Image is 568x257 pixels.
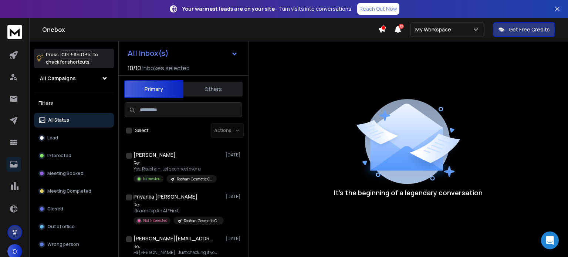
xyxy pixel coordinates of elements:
p: Reach Out Now [359,5,397,13]
p: All Status [48,117,69,123]
p: Please stop An AI *First [133,208,222,214]
a: Reach Out Now [357,3,399,15]
button: Primary [124,80,183,98]
button: Get Free Credits [493,22,555,37]
h1: [PERSON_NAME] [133,151,176,159]
button: All Inbox(s) [122,46,244,61]
p: Re: [133,160,217,166]
span: 12 [399,24,404,29]
p: Not Interested [143,218,168,223]
button: Meeting Completed [34,184,114,199]
p: Wrong person [47,241,79,247]
button: Interested [34,148,114,163]
p: Meeting Completed [47,188,91,194]
strong: Your warmest leads are on your site [182,5,275,12]
button: Out of office [34,219,114,234]
h1: All Inbox(s) [128,50,169,57]
h3: Inboxes selected [142,64,190,72]
img: logo [7,25,22,39]
p: Re: [133,202,222,208]
p: It’s the beginning of a legendary conversation [334,187,483,198]
p: – Turn visits into conversations [182,5,351,13]
button: All Status [34,113,114,128]
p: Meeting Booked [47,170,84,176]
button: Lead [34,131,114,145]
p: Roshan-Cosmetic Clinics -[GEOGRAPHIC_DATA] Leads [DATE] [177,176,212,182]
p: Press to check for shortcuts. [46,51,98,66]
p: Re: [133,244,217,250]
p: Interested [47,153,71,159]
p: [DATE] [226,236,242,241]
label: Select [135,128,148,133]
p: Out of office [47,224,75,230]
p: Interested [143,176,160,182]
div: Open Intercom Messenger [541,231,559,249]
p: My Workspace [415,26,454,33]
button: Closed [34,202,114,216]
h1: Onebox [42,25,378,34]
p: Roshan-Cosmetic Clinics -[GEOGRAPHIC_DATA] Leads [DATE] [184,218,219,224]
h1: All Campaigns [40,75,76,82]
button: Meeting Booked [34,166,114,181]
h1: [PERSON_NAME][EMAIL_ADDRESS][DOMAIN_NAME] [133,235,215,242]
span: 10 / 10 [128,64,141,72]
p: Get Free Credits [509,26,550,33]
button: Wrong person [34,237,114,252]
button: All Campaigns [34,71,114,86]
p: Hi [PERSON_NAME], Just checking if you [133,250,217,256]
button: Others [183,81,243,97]
h3: Filters [34,98,114,108]
span: Ctrl + Shift + k [60,50,92,59]
p: Closed [47,206,63,212]
p: [DATE] [226,152,242,158]
p: Lead [47,135,58,141]
h1: Priyanka [PERSON_NAME] [133,193,197,200]
p: [DATE] [226,194,242,200]
p: Yes, Roashan, Let's connect over a [133,166,217,172]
